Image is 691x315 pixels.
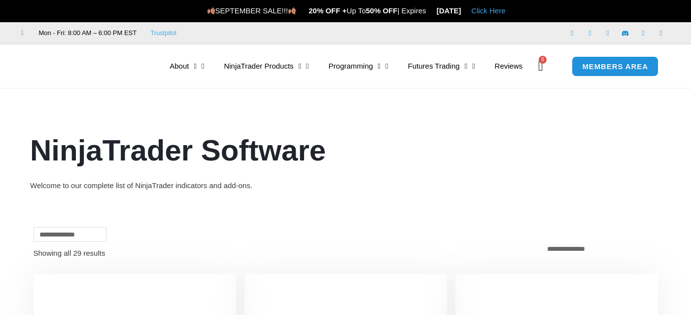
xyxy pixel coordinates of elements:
h1: NinjaTrader Software [30,130,661,171]
select: Shop order [541,242,657,256]
span: SEPTEMBER SALE!!! Up To | Expires [207,6,436,15]
img: ⌛ [427,7,434,14]
img: LogoAI | Affordable Indicators – NinjaTrader [30,48,136,84]
span: 0 [539,56,547,64]
strong: 20% OFF + [309,6,346,15]
strong: [DATE] [437,6,461,15]
a: NinjaTrader Products [214,55,318,78]
a: Trustpilot [150,27,176,39]
img: 🍂 [207,7,215,14]
a: Click Here [471,6,505,15]
a: MEMBERS AREA [572,56,658,77]
span: MEMBERS AREA [582,63,648,70]
a: About [160,55,214,78]
a: Reviews [485,55,533,78]
p: Showing all 29 results [34,249,105,257]
span: Mon - Fri: 8:00 AM – 6:00 PM EST [36,27,137,39]
div: Welcome to our complete list of NinjaTrader indicators and add-ons. [30,179,661,193]
a: Programming [319,55,398,78]
nav: Menu [160,55,536,78]
a: Futures Trading [398,55,485,78]
img: 🍂 [288,7,296,14]
a: 0 [523,52,558,80]
strong: 50% OFF [366,6,397,15]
